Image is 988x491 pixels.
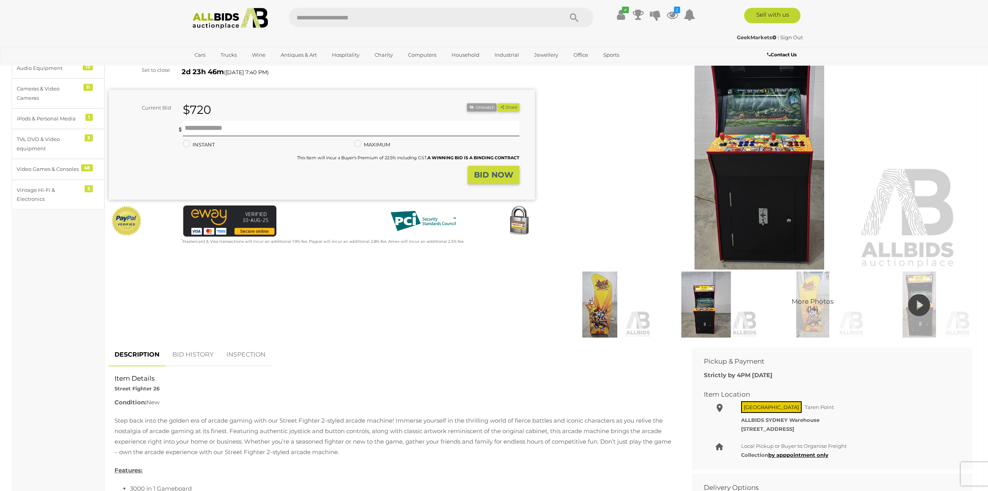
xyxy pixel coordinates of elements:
strong: $720 [183,103,211,117]
div: 13 [83,63,93,70]
a: Wine [247,49,271,61]
b: Contact Us [767,52,797,57]
i: ✔ [622,7,629,13]
b: Condition: [115,399,146,406]
a: Jewellery [529,49,563,61]
a: Hospitality [327,49,365,61]
a: Cars [189,49,210,61]
a: BID HISTORY [167,343,219,366]
div: Cameras & Video Cameras [17,84,81,103]
a: Video Games & Consoles 48 [12,159,104,179]
label: MAXIMUM [354,140,390,149]
span: ( ) [224,69,269,75]
div: 3 [85,185,93,192]
a: TVs, DVD & Video equipment 3 [12,129,104,159]
div: 3 [85,134,93,141]
label: INSTANT [183,140,215,149]
a: More Photos(14) [761,272,864,338]
a: GeekMarkets [737,34,778,40]
img: Street Fighter 26 [655,272,757,338]
strong: [STREET_ADDRESS] [741,426,794,432]
p: New [115,397,675,407]
button: Search [555,8,594,27]
a: Cameras & Video Cameras 11 [12,78,104,108]
img: eWAY Payment Gateway [183,205,276,237]
div: 11 [83,84,93,91]
i: 2 [674,7,680,13]
div: Video Games & Consoles [17,165,81,174]
strong: Street Fighter 26 [115,385,160,392]
button: BID NOW [468,166,519,184]
img: Allbids.com.au [188,8,273,29]
span: [DATE] 7:40 PM [226,69,267,76]
img: 53981-12a.jpg [868,272,971,338]
button: Share [498,103,519,111]
a: Trucks [215,49,242,61]
a: by apppointment only [768,452,828,458]
a: Household [446,49,484,61]
div: Set to close [103,66,176,75]
a: Audio Equipment 13 [12,58,104,78]
b: Collection [741,452,828,458]
span: Taren Point [803,402,836,412]
a: Sports [598,49,624,61]
span: Local Pickup or Buyer to Organise Freight [741,443,847,449]
div: 48 [81,164,93,171]
h2: Item Location [704,391,949,398]
a: Office [568,49,593,61]
span: More Photos (14) [792,298,833,312]
a: Sign Out [780,34,803,40]
a: iPods & Personal Media 1 [12,108,104,129]
img: PCI DSS compliant [384,205,462,237]
p: Step back into the golden era of arcade gaming with our Street Fighter 2-styled arcade machine! I... [115,415,675,457]
span: [GEOGRAPHIC_DATA] [741,401,802,413]
span: | [778,34,779,40]
img: Official PayPal Seal [111,205,142,237]
div: Current Bid [109,103,177,112]
a: 2 [667,8,678,22]
h2: Item Details [115,375,675,382]
div: Vintage Hi-Fi & Electronics [17,186,81,204]
div: Audio Equipment [17,64,81,73]
a: INSPECTION [221,343,271,366]
div: 1 [85,114,93,121]
a: Contact Us [767,50,799,59]
a: DESCRIPTION [109,343,165,366]
strong: BID NOW [474,170,513,179]
div: TVs, DVD & Video equipment [17,135,81,153]
strong: 2d 23h 46m [182,68,224,76]
u: Features: [115,467,142,474]
small: This Item will incur a Buyer's Premium of 22.5% including GST. [297,155,519,160]
a: Computers [403,49,441,61]
strong: ALLBIDS SYDNEY Warehouse [741,417,820,423]
a: Charity [370,49,398,61]
a: Antiques & Art [276,49,322,61]
button: Unwatch [467,103,497,111]
a: Vintage Hi-Fi & Electronics 3 [12,180,104,210]
a: [GEOGRAPHIC_DATA] [189,61,255,74]
a: Industrial [490,49,524,61]
img: Street Fighter 26 [561,13,958,270]
img: Street Fighter 26 [761,272,864,338]
li: Unwatch this item [467,103,497,111]
small: Mastercard & Visa transactions will incur an additional 1.9% fee. Paypal will incur an additional... [181,239,464,244]
a: Sell with us [744,8,800,23]
img: Street Fighter 26 [549,272,651,338]
div: iPods & Personal Media [17,114,81,123]
a: ✔ [615,8,627,22]
img: Secured by Rapid SSL [504,205,535,237]
strong: GeekMarkets [737,34,776,40]
h2: Pickup & Payment [704,358,949,365]
b: Strictly by 4PM [DATE] [704,371,773,379]
b: A WINNING BID IS A BINDING CONTRACT [427,155,519,160]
